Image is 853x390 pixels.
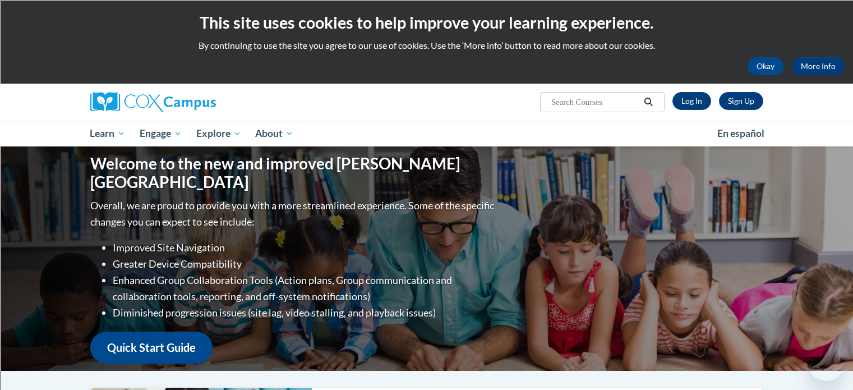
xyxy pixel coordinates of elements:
[90,92,216,112] img: Cox Campus
[90,92,303,112] a: Cox Campus
[808,345,844,381] iframe: Button to launch messaging window
[90,127,125,140] span: Learn
[248,121,301,146] a: About
[196,127,241,140] span: Explore
[83,121,133,146] a: Learn
[710,122,772,145] a: En español
[189,121,248,146] a: Explore
[140,127,182,140] span: Engage
[132,121,189,146] a: Engage
[672,92,711,110] a: Log In
[550,95,640,109] input: Search Courses
[73,121,780,146] div: Main menu
[717,127,764,139] span: En español
[640,95,657,109] button: Search
[255,127,293,140] span: About
[719,92,763,110] a: Register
